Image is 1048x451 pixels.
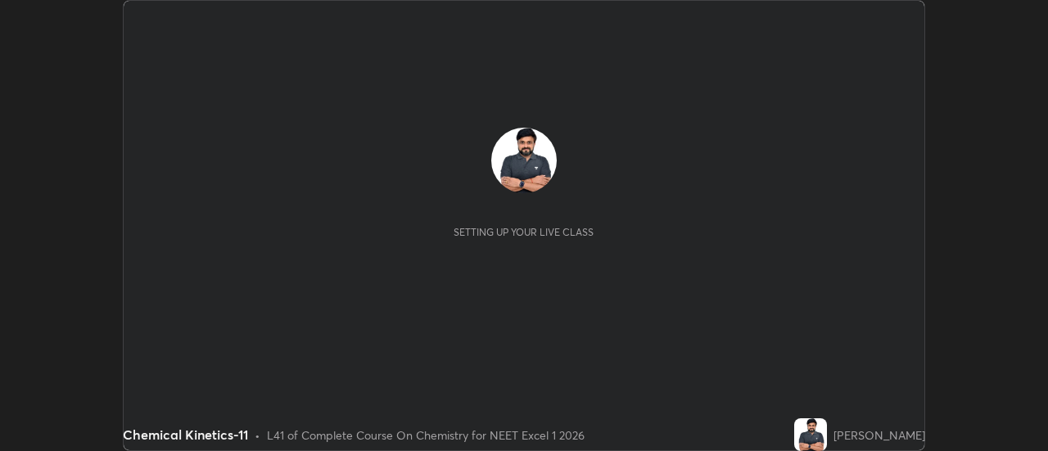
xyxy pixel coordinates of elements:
[255,426,260,444] div: •
[454,226,594,238] div: Setting up your live class
[267,426,585,444] div: L41 of Complete Course On Chemistry for NEET Excel 1 2026
[833,426,925,444] div: [PERSON_NAME]
[123,425,248,444] div: Chemical Kinetics-11
[794,418,827,451] img: b678fab11c8e479983cbcbbb2042349f.jpg
[491,128,557,193] img: b678fab11c8e479983cbcbbb2042349f.jpg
